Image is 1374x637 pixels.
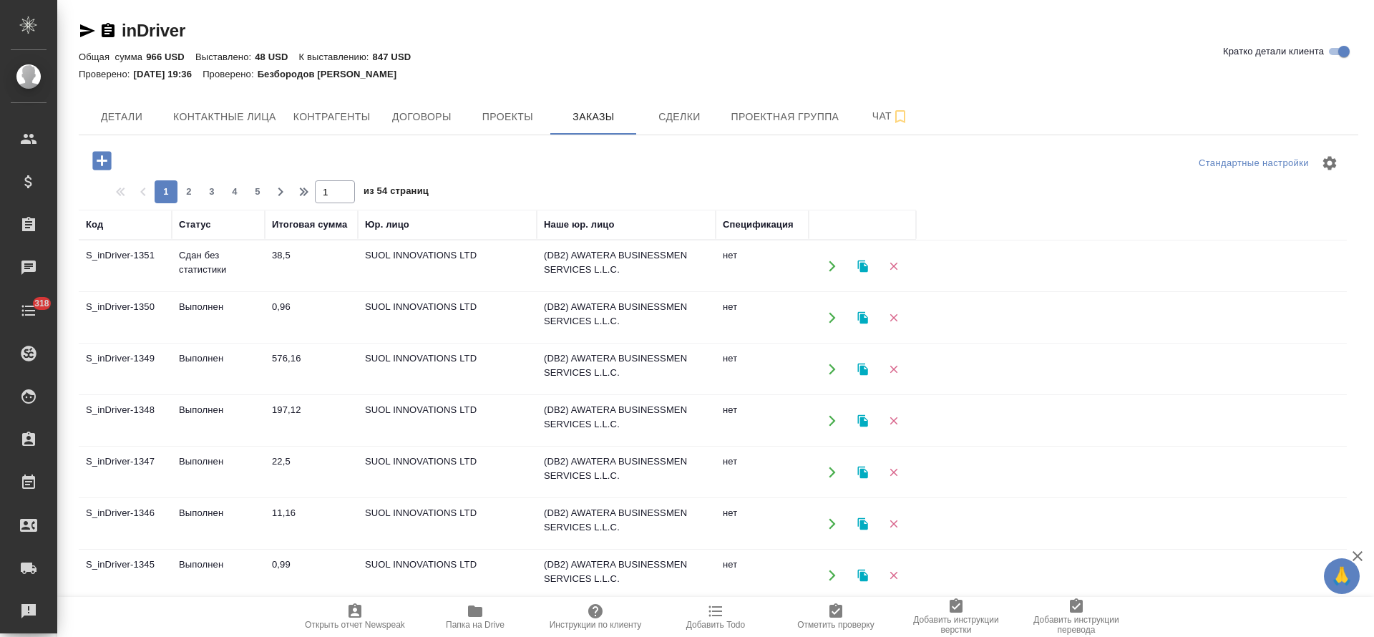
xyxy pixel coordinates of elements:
button: Открыть [817,406,847,435]
span: 2 [177,185,200,199]
div: Код [86,218,103,232]
td: S_inDriver-1348 [79,396,172,446]
td: нет [716,293,809,343]
button: Скопировать ссылку для ЯМессенджера [79,22,96,39]
span: Детали [87,108,156,126]
p: 847 USD [373,52,422,62]
div: split button [1195,152,1312,175]
td: SUOL INNOVATIONS LTD [358,293,537,343]
span: Инструкции по клиенту [550,620,642,630]
span: 🙏 [1330,561,1354,591]
div: Спецификация [723,218,794,232]
button: 5 [246,180,269,203]
td: нет [716,447,809,497]
td: SUOL INNOVATIONS LTD [358,499,537,549]
span: Открыть отчет Newspeak [305,620,405,630]
td: SUOL INNOVATIONS LTD [358,344,537,394]
td: S_inDriver-1345 [79,550,172,600]
button: Удалить [879,303,908,332]
span: Отметить проверку [797,620,874,630]
button: 3 [200,180,223,203]
span: 4 [223,185,246,199]
p: Выставлено: [195,52,255,62]
td: Выполнен [172,396,265,446]
td: 22,5 [265,447,358,497]
td: (DB2) AWATERA BUSINESSMEN SERVICES L.L.C. [537,396,716,446]
button: Открыть [817,354,847,384]
p: Общая сумма [79,52,146,62]
td: нет [716,499,809,549]
td: нет [716,396,809,446]
button: Удалить [879,251,908,281]
td: Выполнен [172,447,265,497]
span: 318 [26,296,58,311]
button: 2 [177,180,200,203]
td: S_inDriver-1346 [79,499,172,549]
p: Проверено: [203,69,258,79]
td: 38,5 [265,241,358,291]
td: Выполнен [172,293,265,343]
td: S_inDriver-1350 [79,293,172,343]
p: К выставлению: [299,52,373,62]
td: 0,99 [265,550,358,600]
td: (DB2) AWATERA BUSINESSMEN SERVICES L.L.C. [537,499,716,549]
span: 5 [246,185,269,199]
span: Настроить таблицу [1312,146,1347,180]
span: Проектная группа [731,108,839,126]
p: 966 USD [146,52,195,62]
button: Добавить инструкции верстки [896,597,1016,637]
button: Удалить [879,509,908,538]
td: нет [716,344,809,394]
button: 🙏 [1324,558,1360,594]
td: нет [716,550,809,600]
button: Добавить проект [82,146,122,175]
button: Добавить Todo [656,597,776,637]
td: 576,16 [265,344,358,394]
p: 48 USD [255,52,298,62]
span: Сделки [645,108,713,126]
td: (DB2) AWATERA BUSINESSMEN SERVICES L.L.C. [537,344,716,394]
span: Добавить инструкции перевода [1025,615,1128,635]
svg: Подписаться [892,108,909,125]
button: Удалить [879,560,908,590]
td: Выполнен [172,550,265,600]
span: Кратко детали клиента [1223,44,1324,59]
div: Юр. лицо [365,218,409,232]
button: Открыть [817,303,847,332]
span: Заказы [559,108,628,126]
span: Папка на Drive [446,620,505,630]
span: из 54 страниц [364,183,429,203]
button: Открыть [817,560,847,590]
td: S_inDriver-1347 [79,447,172,497]
button: Клонировать [848,251,877,281]
a: 318 [4,293,54,329]
td: S_inDriver-1349 [79,344,172,394]
td: Выполнен [172,344,265,394]
span: 3 [200,185,223,199]
td: SUOL INNOVATIONS LTD [358,396,537,446]
button: Клонировать [848,406,877,435]
button: Клонировать [848,354,877,384]
a: inDriver [122,21,185,40]
button: Клонировать [848,457,877,487]
td: S_inDriver-1351 [79,241,172,291]
span: Договоры [387,108,456,126]
td: 197,12 [265,396,358,446]
span: Добавить инструкции верстки [905,615,1008,635]
button: Открыть [817,457,847,487]
button: Клонировать [848,509,877,538]
button: Удалить [879,354,908,384]
button: Инструкции по клиенту [535,597,656,637]
td: Сдан без статистики [172,241,265,291]
p: [DATE] 19:36 [134,69,203,79]
button: Открыть [817,251,847,281]
td: (DB2) AWATERA BUSINESSMEN SERVICES L.L.C. [537,447,716,497]
div: Итоговая сумма [272,218,347,232]
p: Проверено: [79,69,134,79]
td: (DB2) AWATERA BUSINESSMEN SERVICES L.L.C. [537,550,716,600]
td: нет [716,241,809,291]
td: (DB2) AWATERA BUSINESSMEN SERVICES L.L.C. [537,241,716,291]
span: Контактные лица [173,108,276,126]
button: Открыть [817,509,847,538]
button: Отметить проверку [776,597,896,637]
